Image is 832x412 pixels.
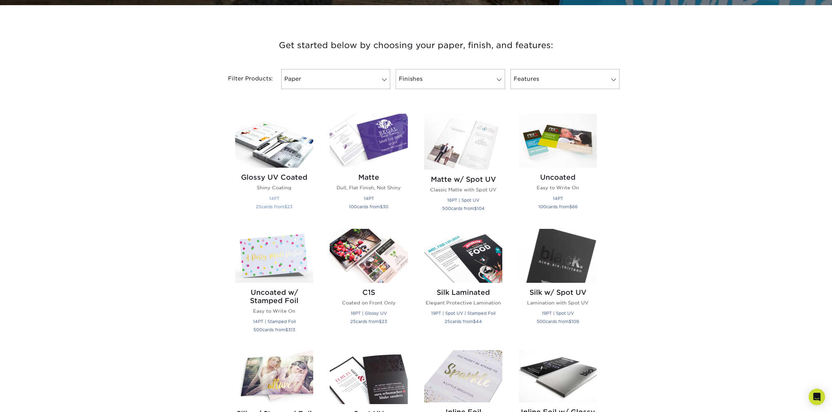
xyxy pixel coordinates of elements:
a: Paper [281,69,390,89]
small: cards from [538,204,578,209]
h2: Silk w/ Spot UV [519,288,597,297]
a: C1S Postcards C1S Coated on Front Only 18PT | Glossy UV 25cards from$23 [330,229,408,342]
img: C1S Postcards [330,229,408,283]
small: cards from [253,327,295,332]
p: Dull, Flat Finish, Not Shiny [330,184,408,191]
span: 100 [538,204,546,209]
a: Finishes [396,69,505,89]
span: $ [473,319,476,324]
small: cards from [350,319,387,324]
h2: Uncoated w/ Stamped Foil [235,288,313,305]
p: Easy to Write On [235,308,313,314]
span: 109 [571,319,579,324]
p: Coated on Front Only [330,299,408,306]
h3: Get started below by choosing your paper, finish, and features: [215,30,617,61]
h2: Silk Laminated [424,288,502,297]
span: 25 [350,319,356,324]
small: cards from [537,319,579,324]
span: 500 [537,319,546,324]
h2: C1S [330,288,408,297]
a: Uncoated w/ Stamped Foil Postcards Uncoated w/ Stamped Foil Easy to Write On 14PT | Stamped Foil ... [235,229,313,342]
span: $ [379,319,382,324]
a: Matte Postcards Matte Dull, Flat Finish, Not Shiny 14PT 100cards from$30 [330,114,408,221]
p: Easy to Write On [519,184,597,191]
p: Classic Matte with Spot UV [424,186,502,193]
div: Open Intercom Messenger [809,389,825,405]
img: Matte w/ Spot UV Postcards [424,114,502,169]
span: 100 [349,204,357,209]
span: $ [284,204,287,209]
img: Inline Foil w/ Glossy UV Postcards [519,350,597,402]
div: Filter Products: [210,69,278,89]
small: cards from [445,319,482,324]
span: $ [285,327,288,332]
span: $ [474,206,477,211]
small: 14PT [269,196,280,201]
small: 18PT | Glossy UV [351,311,387,316]
h2: Glossy UV Coated [235,173,313,181]
span: 313 [288,327,295,332]
p: Lamination with Spot UV [519,299,597,306]
h2: Matte [330,173,408,181]
img: Silk Laminated Postcards [424,229,502,283]
a: Matte w/ Spot UV Postcards Matte w/ Spot UV Classic Matte with Spot UV 16PT | Spot UV 500cards fr... [424,114,502,221]
img: Uncoated w/ Stamped Foil Postcards [235,229,313,283]
small: 14PT [364,196,374,201]
h2: Matte w/ Spot UV [424,175,502,183]
span: 23 [382,319,387,324]
img: Silk w/ Stamped Foil Postcards [235,350,313,404]
a: Silk Laminated Postcards Silk Laminated Elegant Protective Lamination 19PT | Spot UV | Stamped Fo... [424,229,502,342]
span: 500 [253,327,262,332]
span: $ [569,319,571,324]
span: $ [569,204,572,209]
img: Uncoated Postcards [519,114,597,168]
a: Uncoated Postcards Uncoated Easy to Write On 14PT 100cards from$66 [519,114,597,221]
p: Shiny Coating [235,184,313,191]
h2: Uncoated [519,173,597,181]
span: 25 [445,319,450,324]
small: 14PT | Stamped Foil [253,319,296,324]
span: 23 [287,204,293,209]
img: Silk w/ Spot UV Postcards [519,229,597,283]
a: Features [511,69,620,89]
span: 25 [256,204,261,209]
span: 30 [383,204,388,209]
span: 44 [476,319,482,324]
small: cards from [256,204,293,209]
small: 19PT | Spot UV | Stamped Foil [431,311,495,316]
span: 500 [442,206,451,211]
a: Silk w/ Spot UV Postcards Silk w/ Spot UV Lamination with Spot UV 19PT | Spot UV 500cards from$109 [519,229,597,342]
small: cards from [442,206,485,211]
img: Matte Postcards [330,114,408,168]
a: Glossy UV Coated Postcards Glossy UV Coated Shiny Coating 14PT 25cards from$23 [235,114,313,221]
small: 14PT [553,196,563,201]
small: 19PT | Spot UV [542,311,574,316]
img: Glossy UV Coated Postcards [235,114,313,168]
img: Inline Foil Postcards [424,350,502,402]
small: 16PT | Spot UV [447,198,479,203]
p: Elegant Protective Lamination [424,299,502,306]
img: Spot UV Postcards [330,350,408,404]
span: 66 [572,204,578,209]
small: cards from [349,204,388,209]
span: $ [380,204,383,209]
span: 104 [477,206,485,211]
iframe: Google Customer Reviews [2,391,58,410]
